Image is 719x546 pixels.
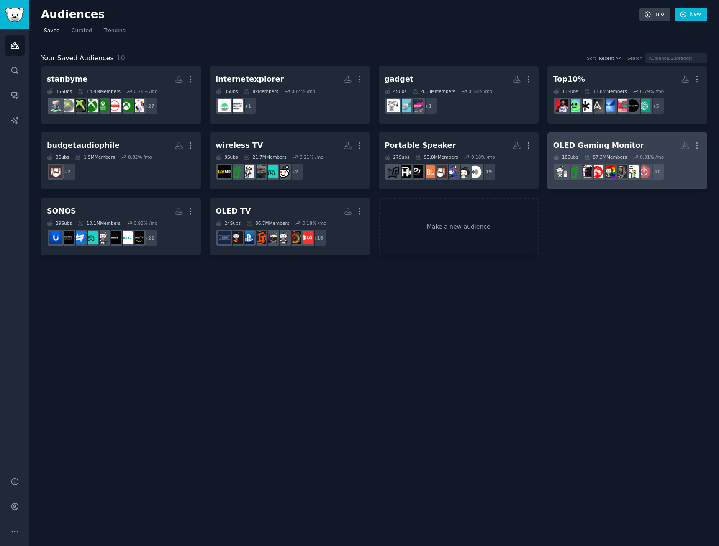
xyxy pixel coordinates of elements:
img: XboxSeriesS [131,99,144,112]
img: pcmasterrace [218,165,231,178]
img: gaming [602,165,615,178]
img: snowpeak [579,99,592,112]
div: 4 Sub s [385,88,407,94]
div: + 19 [478,163,496,180]
img: hometheater [49,165,62,178]
img: pcgaming [265,231,278,244]
div: gadget [385,74,414,85]
div: + 2 [59,163,76,180]
div: 0.79 % /mo [640,88,664,94]
img: desksetup [591,165,603,178]
img: OLED_Gaming [85,231,98,244]
a: Make a new audience [379,198,539,255]
h2: Audiences [41,8,639,21]
img: GummySearch logo [5,8,24,22]
img: ultrawidemasterrace [218,231,231,244]
img: Ubiquiti [49,231,62,244]
div: 24 Sub s [216,220,241,226]
img: XboxSeriesX [108,99,121,112]
img: gadgets [387,99,400,112]
span: Curated [72,27,92,35]
div: + 27 [141,97,158,115]
img: Damnthatsinteresting [288,231,301,244]
img: hiphopheads [398,165,411,178]
span: Your Saved Audiences [41,53,114,64]
div: 10.1M Members [78,220,121,226]
div: 35 Sub s [47,88,72,94]
img: samsung [602,99,615,112]
div: + 2 [286,163,303,180]
div: 21.7M Members [244,154,286,160]
div: 87.3M Members [584,154,627,160]
div: + 5 [647,97,665,115]
a: gadget4Subs43.8MMembers0.16% /mo+1technewstechnologygadgets [379,66,539,124]
div: + 21 [141,229,158,247]
a: SONOS29Subs10.1MMembers0.93% /mo+21ShieldAndroidTVHisensebosetechsupportOLED_Gaminghardwareswapbr... [41,198,201,255]
div: 14.9M Members [78,88,121,94]
img: pcsetup [241,165,254,178]
div: 0.28 % /mo [134,88,157,94]
a: Trending [101,24,128,41]
img: headphones [457,165,470,178]
div: 0.21 % /mo [300,154,324,160]
a: Saved [41,24,63,41]
div: + 1 [239,97,257,115]
img: LinusTechTips [253,231,266,244]
div: 0.18 % /mo [471,154,495,160]
img: bose [108,231,121,244]
div: OLED Gaming Monitor [553,140,644,151]
input: Audience/Subreddit [645,53,707,63]
a: OLED TV24Subs86.7MMembers0.18% /mo+16LG_UserHubDamnthatsinterestingtechsupportpcgamingLinusTechTi... [210,198,370,255]
img: Hisense [120,231,133,244]
a: New [675,8,707,22]
div: 18 Sub s [553,154,578,160]
div: 0.93 % /mo [134,220,157,226]
div: 0.18 % /mo [303,220,326,226]
img: technews [410,99,423,112]
div: wireless TV [216,140,263,151]
div: stanbyme [47,74,87,85]
span: Saved [44,27,60,35]
img: ShieldAndroidTV [131,231,144,244]
img: Costco [230,231,243,244]
div: OLED TV [216,206,251,216]
div: 43.8M Members [413,88,455,94]
img: bravia [61,231,74,244]
div: budgetaudiophile [47,140,120,151]
div: 11.8M Members [584,88,627,94]
div: SONOS [47,206,76,216]
span: 10 [117,54,125,62]
a: Portable Speaker27Subs53.8MMembers0.18% /mo+19audioheadphonesHeadphoneAdvicehometheaterJBLPioneer... [379,132,539,190]
button: Recent [599,55,621,61]
div: 0.84 % /mo [291,88,315,94]
div: 3 Sub s [47,154,69,160]
img: XboxGamePass [96,99,109,112]
div: Search [627,55,642,61]
img: hardwareswap [73,231,86,244]
img: PioneerDJ [410,165,423,178]
a: OLED Gaming Monitor18Subs87.3MMembers0.01% /mo+10buildapcsaleshardwarebuildapcmonitorsgamingdesks... [547,132,707,190]
img: gamecollecting [277,165,290,178]
img: gamingsetups [265,165,278,178]
div: 0.82 % /mo [128,154,152,160]
img: xbox [73,99,86,112]
img: buildapcmonitors [614,165,627,178]
img: AVexchange [387,165,400,178]
img: StanbyME [626,99,639,112]
img: TheFrame [614,99,627,112]
a: budgetaudiophile3Subs1.5MMembers0.82% /mo+2hometheater [41,132,201,190]
img: LG_UserHub [300,231,313,244]
img: hobbygamedev [567,99,580,112]
img: ASUS [591,99,603,112]
div: 3 Sub s [216,88,238,94]
img: battlestations [567,165,580,178]
span: Trending [104,27,126,35]
img: playstation [241,231,254,244]
img: XboxSupport [49,99,62,112]
div: Top10% [553,74,585,85]
img: techsupport [277,231,290,244]
div: Sort [587,55,596,61]
a: Curated [69,24,95,41]
img: HeadphoneAdvice [445,165,458,178]
img: hometheater [434,165,447,178]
